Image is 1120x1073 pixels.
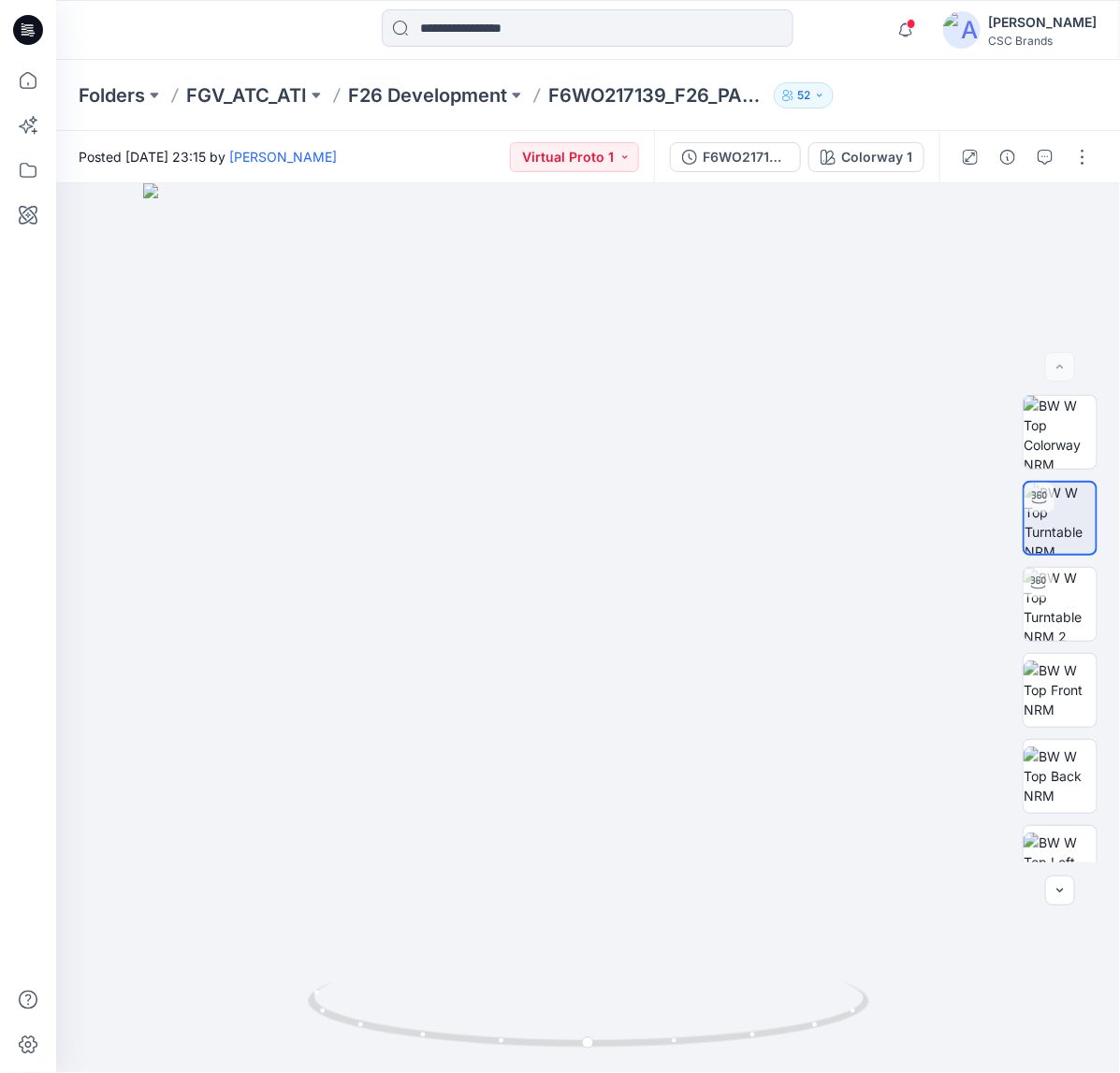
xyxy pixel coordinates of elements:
img: BW W Top Left NRM [1024,833,1097,892]
button: 52 [774,82,834,109]
div: Colorway 1 [841,147,912,167]
img: BW W Top Turntable NRM 2 [1024,568,1097,641]
div: [PERSON_NAME] [988,11,1097,34]
button: Details [993,142,1023,172]
img: BW W Top Front NRM [1024,660,1097,719]
a: FGV_ATC_ATI [186,82,307,109]
button: Colorway 1 [808,142,924,172]
div: CSC Brands [988,34,1097,48]
a: F26 Development [348,82,507,109]
img: avatar [943,11,981,49]
button: F6WO217139_F26_PAREG_VP1 [670,142,801,172]
img: BW W Top Colorway NRM [1024,396,1097,469]
a: Folders [79,82,145,109]
p: F6WO217139_F26_PAREG [548,82,766,109]
p: 52 [797,85,810,106]
a: [PERSON_NAME] [229,149,337,165]
img: BW W Top Back NRM [1024,747,1097,805]
div: F6WO217139_F26_PAREG_VP1 [703,147,789,167]
img: BW W Top Turntable NRM [1025,483,1096,554]
span: Posted [DATE] 23:15 by [79,147,337,167]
